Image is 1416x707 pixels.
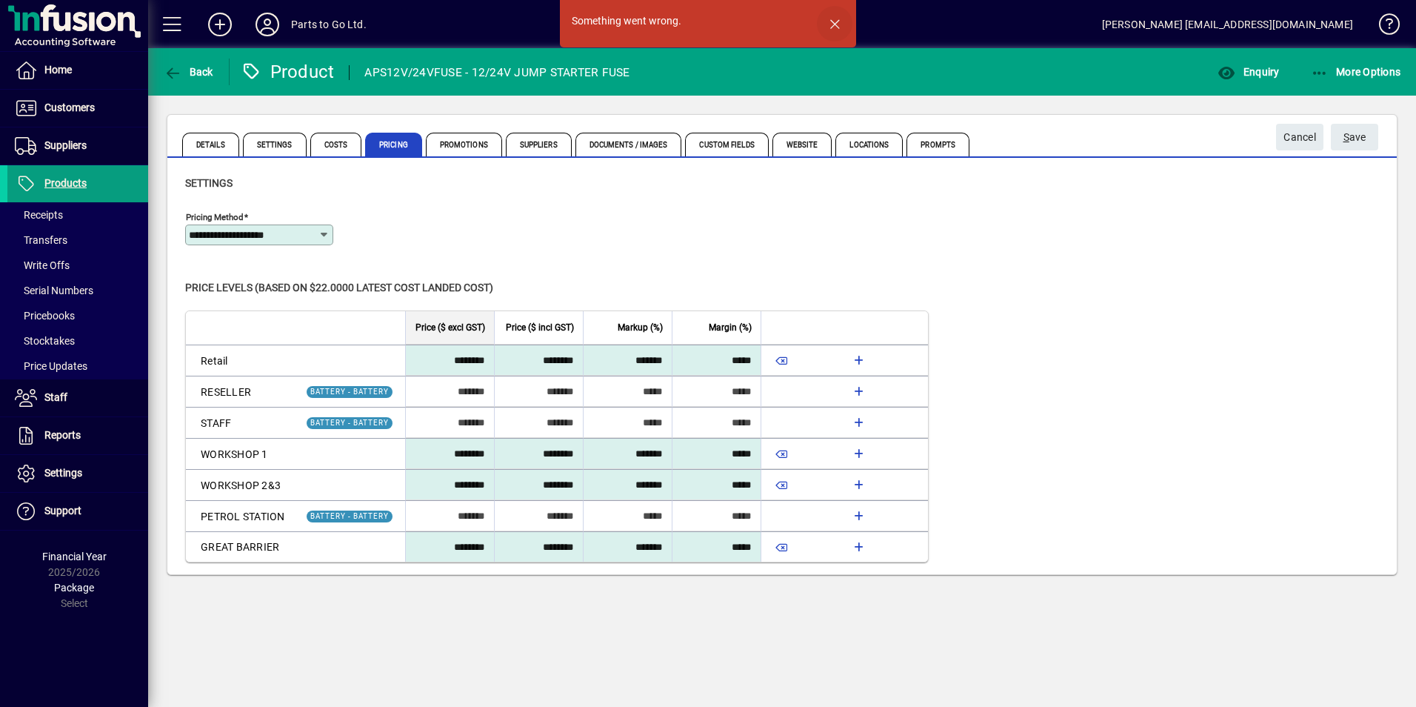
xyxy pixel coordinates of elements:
[1102,13,1353,36] div: [PERSON_NAME] [EMAIL_ADDRESS][DOMAIN_NAME]
[291,13,367,36] div: Parts to Go Ltd.
[685,133,768,156] span: Custom Fields
[365,133,422,156] span: Pricing
[44,505,81,517] span: Support
[186,500,294,531] td: PETROL STATION
[15,285,93,296] span: Serial Numbers
[7,379,148,416] a: Staff
[186,376,294,407] td: RESELLER
[426,133,502,156] span: Promotions
[186,469,294,500] td: WORKSHOP 2&3
[7,253,148,278] a: Write Offs
[1311,66,1401,78] span: More Options
[15,234,67,246] span: Transfers
[44,102,95,113] span: Customers
[15,310,75,322] span: Pricebooks
[7,202,148,228] a: Receipts
[772,133,832,156] span: Website
[618,319,663,336] span: Markup (%)
[906,133,969,156] span: Prompts
[1276,124,1323,150] button: Cancel
[709,319,752,336] span: Margin (%)
[186,438,294,469] td: WORKSHOP 1
[44,429,81,441] span: Reports
[835,133,903,156] span: Locations
[7,455,148,492] a: Settings
[186,407,294,438] td: STAFF
[1343,131,1349,143] span: S
[310,419,389,427] span: BATTERY - BATTERY
[44,64,72,76] span: Home
[7,90,148,127] a: Customers
[310,133,362,156] span: Costs
[1307,59,1405,85] button: More Options
[1343,125,1366,150] span: ave
[1218,66,1279,78] span: Enquiry
[15,360,87,372] span: Price Updates
[7,52,148,89] a: Home
[182,133,239,156] span: Details
[506,133,572,156] span: Suppliers
[7,127,148,165] a: Suppliers
[185,177,233,189] span: Settings
[44,467,82,479] span: Settings
[7,328,148,353] a: Stocktakes
[575,133,682,156] span: Documents / Images
[44,139,87,151] span: Suppliers
[15,335,75,347] span: Stocktakes
[244,11,291,38] button: Profile
[1214,59,1283,85] button: Enquiry
[7,493,148,530] a: Support
[243,133,307,156] span: Settings
[364,61,629,84] div: APS12V/24VFUSE - 12/24V JUMP STARTER FUSE
[15,209,63,221] span: Receipts
[160,59,217,85] button: Back
[15,259,70,271] span: Write Offs
[7,228,148,253] a: Transfers
[7,417,148,454] a: Reports
[44,391,67,403] span: Staff
[241,60,335,84] div: Product
[186,345,294,376] td: Retail
[54,582,94,594] span: Package
[7,353,148,379] a: Price Updates
[415,319,485,336] span: Price ($ excl GST)
[164,66,213,78] span: Back
[185,282,493,293] span: Price levels (based on $22.0000 Latest cost landed cost)
[310,512,389,520] span: BATTERY - BATTERY
[186,531,294,562] td: GREAT BARRIER
[1368,3,1397,51] a: Knowledge Base
[196,11,244,38] button: Add
[506,319,574,336] span: Price ($ incl GST)
[1283,125,1316,150] span: Cancel
[44,177,87,189] span: Products
[7,278,148,303] a: Serial Numbers
[310,388,389,396] span: BATTERY - BATTERY
[186,212,244,222] mat-label: Pricing method
[1331,124,1378,150] button: Save
[42,551,107,562] span: Financial Year
[148,59,230,85] app-page-header-button: Back
[7,303,148,328] a: Pricebooks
